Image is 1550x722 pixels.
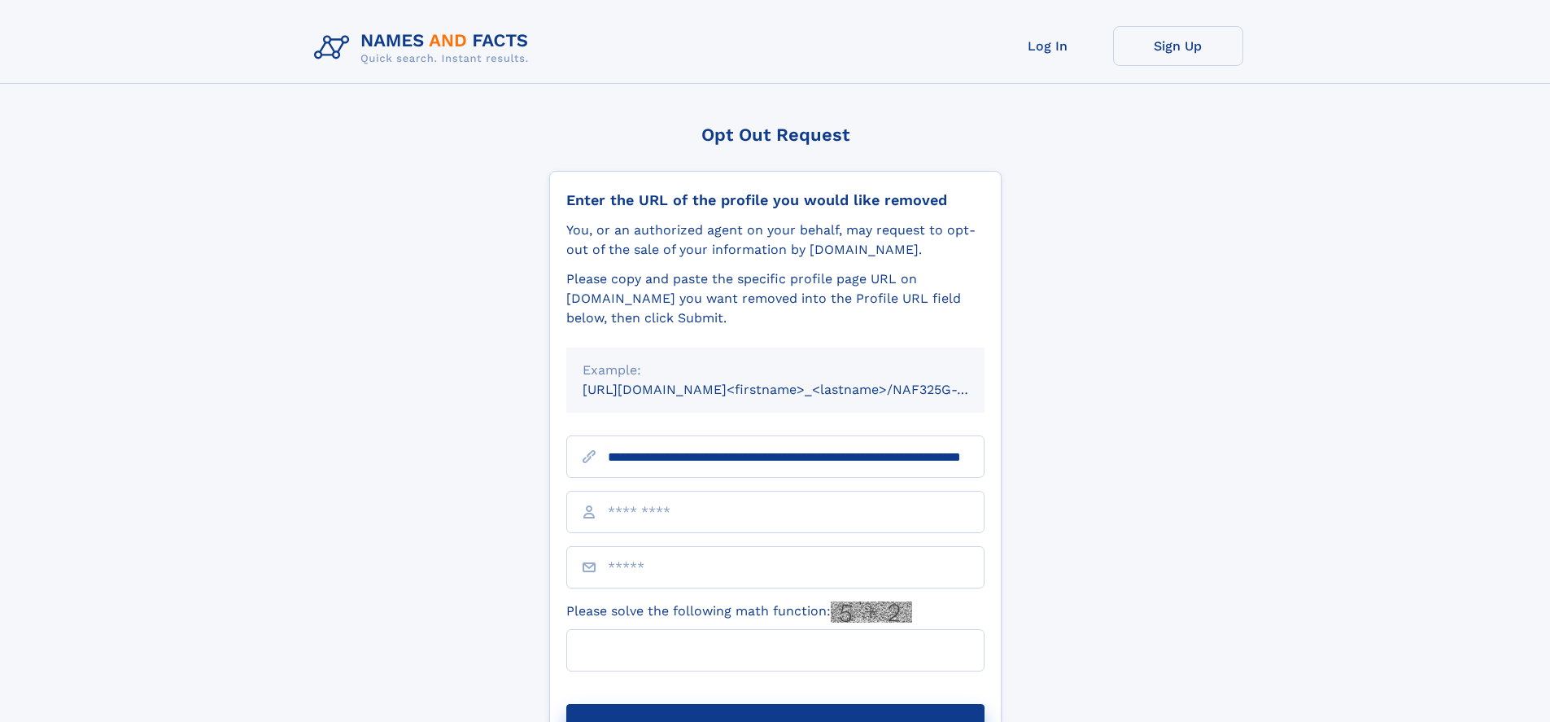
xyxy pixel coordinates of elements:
[566,602,912,623] label: Please solve the following math function:
[983,26,1113,66] a: Log In
[566,269,985,328] div: Please copy and paste the specific profile page URL on [DOMAIN_NAME] you want removed into the Pr...
[583,382,1015,397] small: [URL][DOMAIN_NAME]<firstname>_<lastname>/NAF325G-xxxxxxxx
[549,125,1002,145] div: Opt Out Request
[583,361,968,380] div: Example:
[566,191,985,209] div: Enter the URL of the profile you would like removed
[308,26,542,70] img: Logo Names and Facts
[1113,26,1243,66] a: Sign Up
[566,221,985,260] div: You, or an authorized agent on your behalf, may request to opt-out of the sale of your informatio...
